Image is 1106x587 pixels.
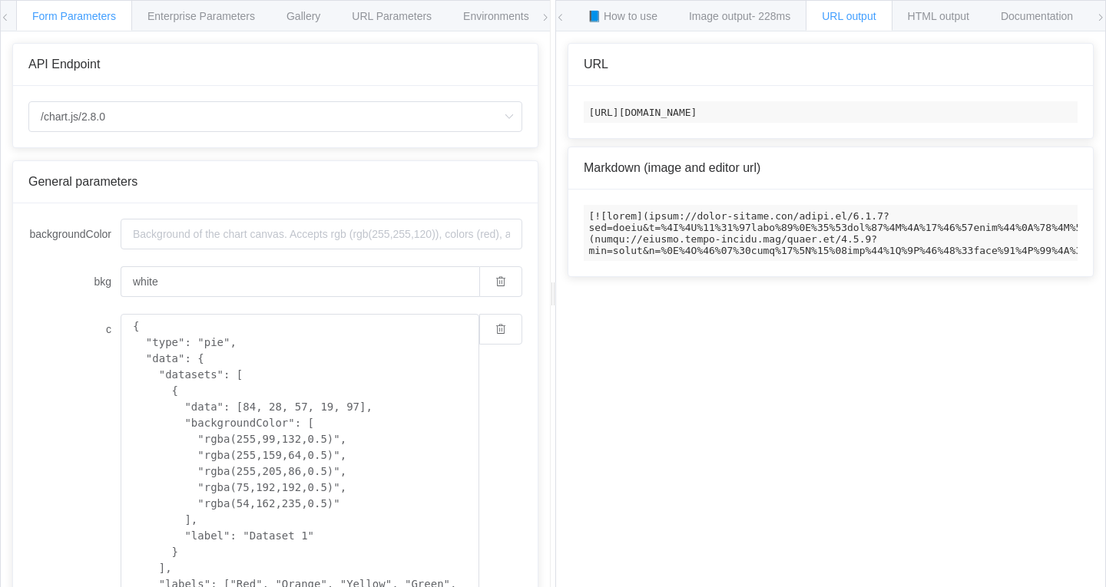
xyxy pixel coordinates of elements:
span: 📘 How to use [588,10,657,22]
input: Select [28,101,522,132]
span: API Endpoint [28,58,100,71]
input: Background of the chart canvas. Accepts rgb (rgb(255,255,120)), colors (red), and url-encoded hex... [121,266,479,297]
code: [URL][DOMAIN_NAME] [584,101,1078,123]
span: Gallery [286,10,320,22]
span: Environments [463,10,529,22]
span: Documentation [1001,10,1073,22]
span: Markdown (image and editor url) [584,161,760,174]
input: Background of the chart canvas. Accepts rgb (rgb(255,255,120)), colors (red), and url-encoded hex... [121,219,522,249]
label: bkg [28,266,121,297]
code: [![lorem](ipsum://dolor-sitame.con/adipi.el/6.1.7?sed=doeiu&t=%4I%4U%11%31%97labo%89%0E%35%53dol%... [584,205,1078,261]
label: backgroundColor [28,219,121,249]
span: Image output [689,10,790,22]
span: Form Parameters [32,10,116,22]
label: c [28,314,121,345]
span: HTML output [908,10,969,22]
span: URL [584,58,608,71]
span: General parameters [28,175,137,188]
span: URL output [822,10,876,22]
span: URL Parameters [352,10,432,22]
span: Enterprise Parameters [147,10,255,22]
span: - 228ms [752,10,791,22]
